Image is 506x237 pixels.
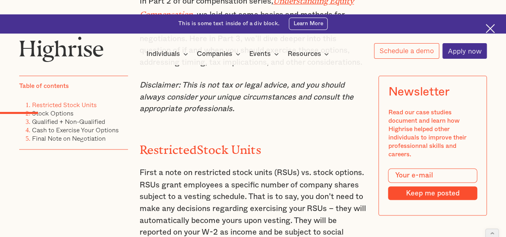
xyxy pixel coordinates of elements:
div: Companies [197,49,232,59]
input: Keep me posted [388,187,477,200]
div: Resources [287,49,321,59]
div: Events [249,49,271,59]
div: Companies [197,49,243,59]
div: This is some text inside of a div block. [178,20,280,28]
input: Your e-mail [388,169,477,183]
div: Table of contents [19,82,69,91]
div: Read our case studies document and learn how Highrise helped other individuals to improve their p... [388,109,477,159]
a: Schedule a demo [374,43,439,59]
a: Cash to Exercise Your Options [32,125,119,135]
h2: Restricted [140,140,367,154]
a: Stock Options [32,109,74,118]
img: Highrise logo [19,36,104,62]
form: Modal Form [388,169,477,200]
div: Events [249,49,281,59]
a: Final Note on Negotiation [32,134,106,143]
p: ‍ [140,80,367,115]
a: Qualified + Non-Qualified [32,117,105,127]
a: Restricted Stock Units [32,100,97,110]
img: Cross icon [486,24,495,33]
a: Apply now [442,43,487,59]
a: Learn More [289,18,328,30]
div: Resources [287,49,331,59]
div: Individuals [146,49,190,59]
strong: Stock Units [196,143,261,151]
em: Disclaimer: This is not tax or legal advice, and you should always consider your unique circumsta... [140,81,354,113]
div: Newsletter [388,86,449,99]
div: Individuals [146,49,180,59]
